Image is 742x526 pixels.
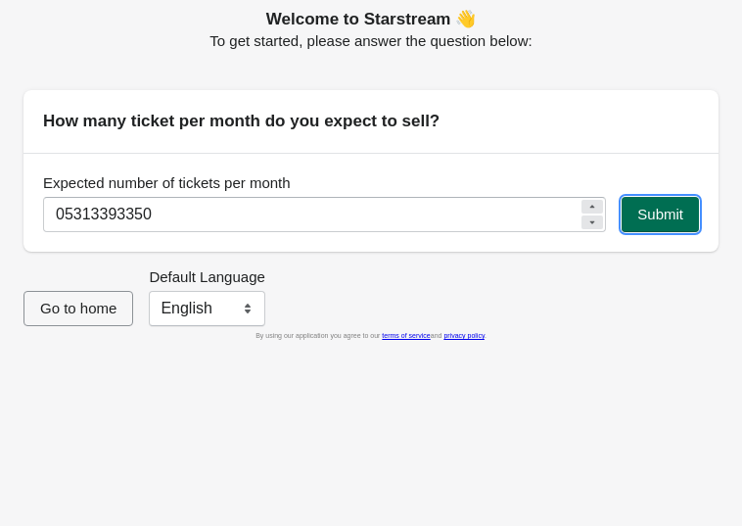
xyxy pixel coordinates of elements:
[43,173,291,193] label: Expected number of tickets per month
[23,8,719,31] h2: Welcome to Starstream 👋
[40,301,116,316] span: Go to home
[43,110,699,133] h2: How many ticket per month do you expect to sell?
[149,267,264,287] label: Default Language
[23,326,719,346] div: By using our application you agree to our and .
[443,332,485,339] a: privacy policy
[637,207,683,222] span: Submit
[23,300,133,316] a: Go to home
[23,8,719,51] div: To get started, please answer the question below:
[382,332,430,339] a: terms of service
[23,291,133,326] button: Go to home
[622,197,699,232] button: Submit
